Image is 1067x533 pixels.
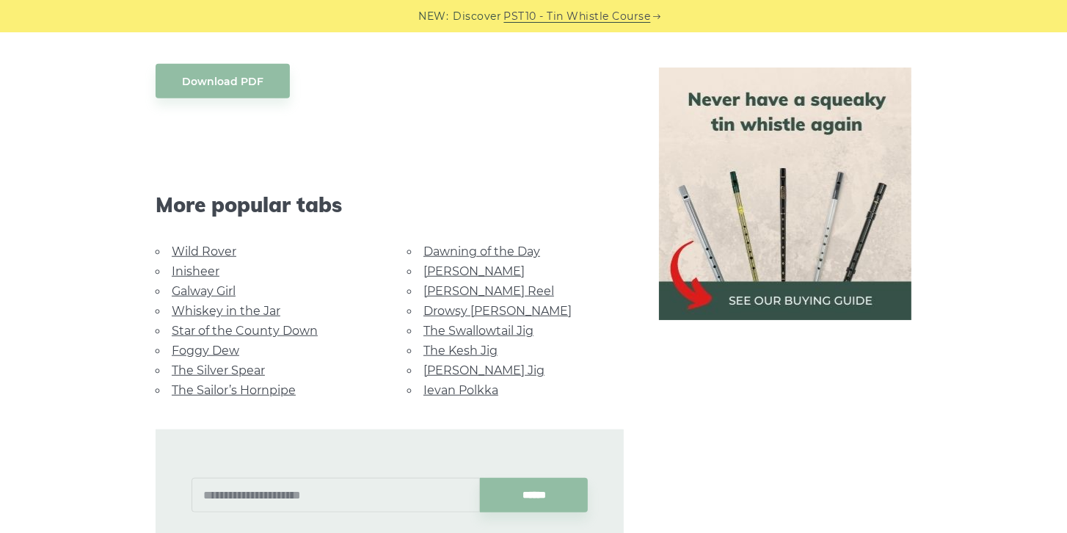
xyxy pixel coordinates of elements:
a: Dawning of the Day [423,244,540,258]
a: The Kesh Jig [423,344,498,358]
a: Foggy Dew [172,344,239,358]
a: The Silver Spear [172,363,265,377]
a: Galway Girl [172,284,236,298]
a: Wild Rover [172,244,236,258]
a: The Swallowtail Jig [423,324,533,338]
a: [PERSON_NAME] [423,264,525,278]
a: The Sailor’s Hornpipe [172,383,296,397]
a: Star of the County Down [172,324,318,338]
a: Whiskey in the Jar [172,304,280,318]
a: Inisheer [172,264,219,278]
a: [PERSON_NAME] Reel [423,284,554,298]
a: PST10 - Tin Whistle Course [504,8,651,25]
span: NEW: [419,8,449,25]
a: Ievan Polkka [423,383,498,397]
span: More popular tabs [156,192,624,217]
img: tin whistle buying guide [659,68,911,320]
a: [PERSON_NAME] Jig [423,363,545,377]
a: Drowsy [PERSON_NAME] [423,304,572,318]
a: Download PDF [156,64,290,98]
span: Discover [454,8,502,25]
